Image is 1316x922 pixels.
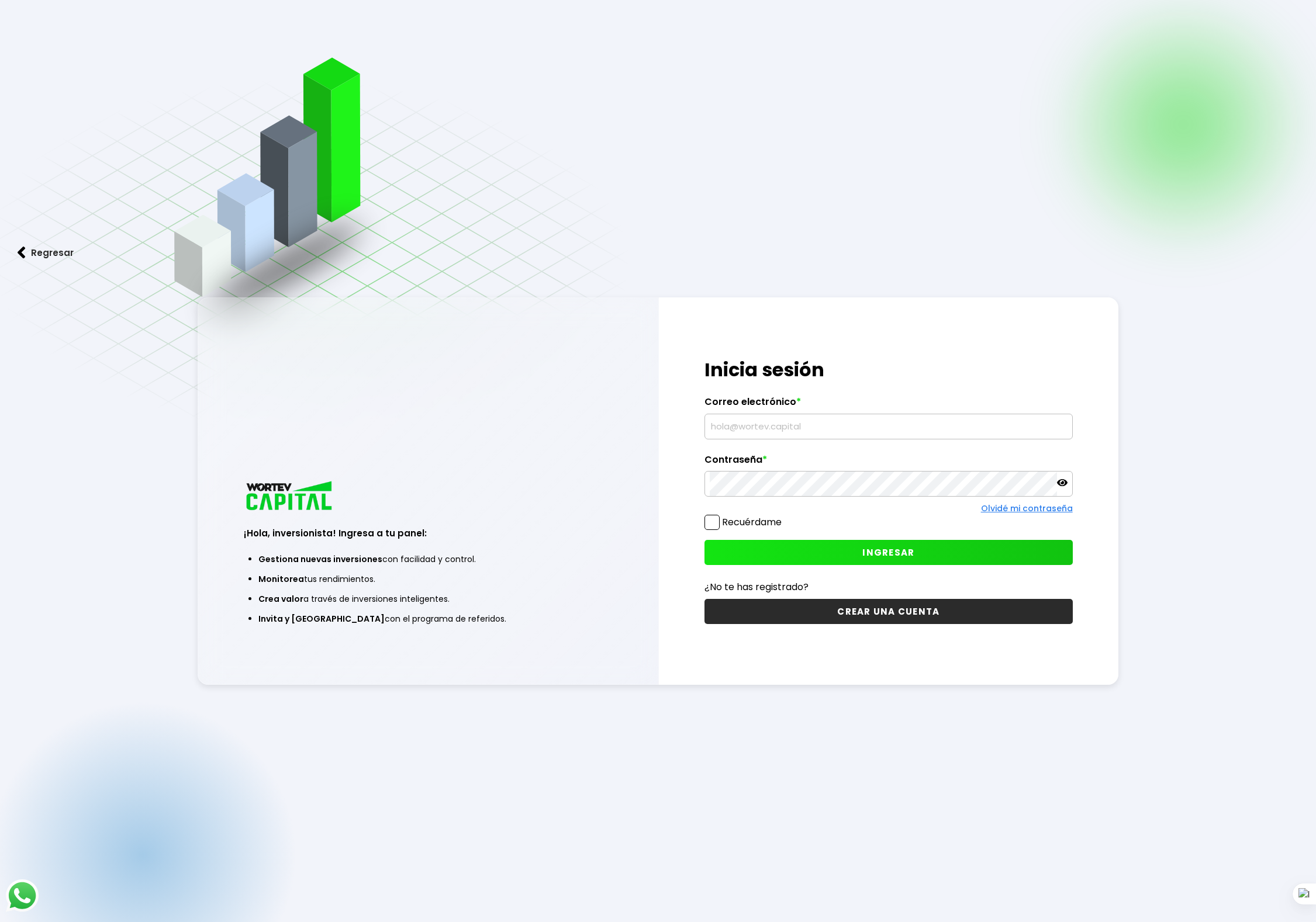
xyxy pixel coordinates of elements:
p: ¿No te has registrado? [704,580,1072,594]
img: logo_wortev_capital [244,480,336,514]
button: CREAR UNA CUENTA [704,599,1072,624]
span: Monitorea [258,573,304,585]
h3: ¡Hola, inversionista! Ingresa a tu panel: [244,526,612,540]
li: con el programa de referidos. [258,609,597,629]
a: Olvidé mi contraseña [981,502,1073,514]
label: Contraseña [704,454,1072,472]
span: Gestiona nuevas inversiones [258,553,382,565]
span: INGRESAR [862,546,914,559]
img: logos_whatsapp-icon.242b2217.svg [6,879,39,912]
input: hola@wortev.capital [710,414,1067,439]
span: Crea valor [258,593,303,605]
label: Correo electrónico [704,396,1072,414]
li: tus rendimientos. [258,569,597,589]
button: INGRESAR [704,540,1072,565]
span: Invita y [GEOGRAPHIC_DATA] [258,613,385,625]
h1: Inicia sesión [704,356,1072,384]
li: a través de inversiones inteligentes. [258,589,597,609]
a: ¿No te has registrado?CREAR UNA CUENTA [704,580,1072,624]
label: Recuérdame [722,515,782,529]
li: con facilidad y control. [258,549,597,569]
img: flecha izquierda [18,247,26,259]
